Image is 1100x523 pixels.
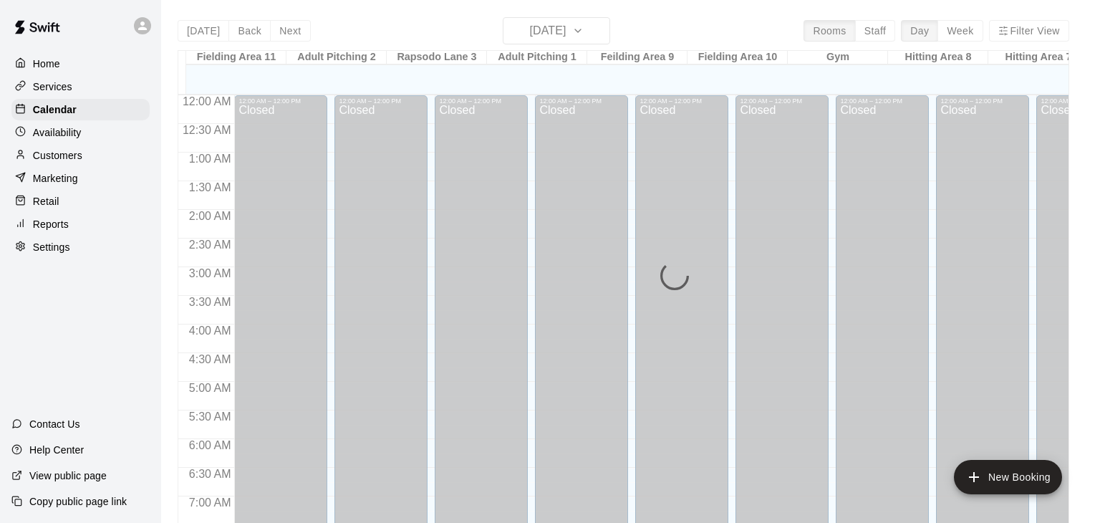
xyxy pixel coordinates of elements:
a: Calendar [11,99,150,120]
a: Availability [11,122,150,143]
p: View public page [29,469,107,483]
a: Marketing [11,168,150,189]
div: Adult Pitching 2 [286,51,387,64]
a: Customers [11,145,150,166]
span: 5:00 AM [185,382,235,394]
span: 12:00 AM [179,95,235,107]
p: Home [33,57,60,71]
div: Hitting Area 8 [888,51,988,64]
p: Calendar [33,102,77,117]
div: 12:00 AM – 12:00 PM [439,97,524,105]
div: Hitting Area 7 [988,51,1089,64]
div: Adult Pitching 1 [487,51,587,64]
p: Customers [33,148,82,163]
div: 12:00 AM – 12:00 PM [238,97,323,105]
p: Availability [33,125,82,140]
a: Settings [11,236,150,258]
a: Home [11,53,150,75]
div: 12:00 AM – 12:00 PM [539,97,624,105]
div: Fielding Area 11 [186,51,286,64]
div: 12:00 AM – 12:00 PM [339,97,423,105]
div: 12:00 AM – 12:00 PM [840,97,925,105]
p: Help Center [29,443,84,457]
button: add [954,460,1062,494]
span: 5:30 AM [185,411,235,423]
p: Marketing [33,171,78,186]
span: 4:30 AM [185,353,235,365]
span: 12:30 AM [179,124,235,136]
span: 1:00 AM [185,153,235,165]
a: Reports [11,213,150,235]
span: 2:30 AM [185,239,235,251]
p: Retail [33,194,59,208]
div: Rapsodo Lane 3 [387,51,487,64]
span: 7:00 AM [185,496,235,509]
div: Gym [788,51,888,64]
p: Reports [33,217,69,231]
span: 3:30 AM [185,296,235,308]
a: Retail [11,191,150,212]
span: 1:30 AM [185,181,235,193]
span: 6:00 AM [185,439,235,451]
p: Services [33,80,72,94]
div: 12:00 AM – 12:00 PM [640,97,724,105]
span: 3:00 AM [185,267,235,279]
span: 6:30 AM [185,468,235,480]
p: Settings [33,240,70,254]
span: 4:00 AM [185,325,235,337]
div: 12:00 AM – 12:00 PM [740,97,824,105]
a: Services [11,76,150,97]
p: Contact Us [29,417,80,431]
div: Fielding Area 10 [687,51,788,64]
div: 12:00 AM – 12:00 PM [940,97,1025,105]
p: Copy public page link [29,494,127,509]
div: Feilding Area 9 [587,51,687,64]
span: 2:00 AM [185,210,235,222]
